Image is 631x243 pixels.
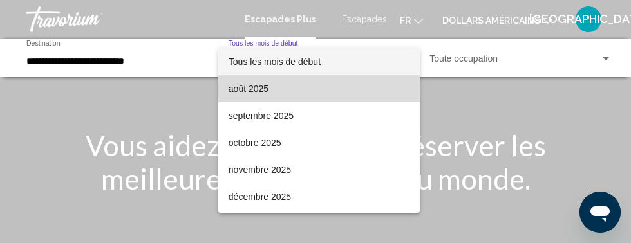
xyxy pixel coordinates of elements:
font: décembre 2025 [229,192,291,202]
iframe: Bouton de lancement de la fenêtre de messagerie [579,192,621,233]
font: août 2025 [229,84,268,94]
font: septembre 2025 [229,111,294,121]
font: octobre 2025 [229,138,281,148]
font: Tous les mois de début [229,57,321,67]
font: novembre 2025 [229,165,291,175]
